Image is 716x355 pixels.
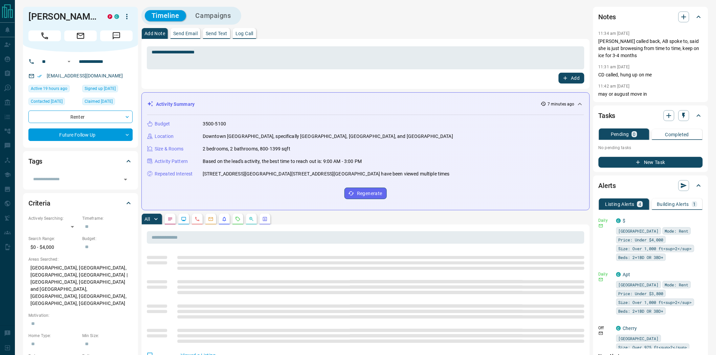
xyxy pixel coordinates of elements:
p: Min Size: [82,333,133,339]
div: Tasks [599,108,703,124]
div: Alerts [599,177,703,194]
h2: Alerts [599,180,616,191]
span: Size: Over 1,000 ft<sup>2</sup> [619,299,692,306]
span: [GEOGRAPHIC_DATA] [619,281,659,288]
p: Home Type: [28,333,79,339]
div: Tags [28,153,133,169]
p: Listing Alerts [605,202,635,207]
p: 0 [633,132,636,137]
p: Areas Searched: [28,256,133,262]
p: Downtown [GEOGRAPHIC_DATA], specifically [GEOGRAPHIC_DATA], [GEOGRAPHIC_DATA], and [GEOGRAPHIC_DATA] [203,133,453,140]
p: 7 minutes ago [547,101,574,107]
p: 3500-5100 [203,120,226,127]
div: property.ca [108,14,112,19]
span: [GEOGRAPHIC_DATA] [619,335,659,342]
svg: Listing Alerts [222,216,227,222]
div: Activity Summary7 minutes ago [147,98,584,111]
svg: Email [599,331,603,336]
a: Apt [623,272,630,277]
svg: Email [599,223,603,228]
svg: Agent Actions [262,216,268,222]
div: Thu Dec 12 2024 [28,98,79,107]
div: Mon Aug 11 2025 [28,85,79,94]
p: 4 [639,202,641,207]
div: Renter [28,111,133,123]
div: condos.ca [616,218,621,223]
p: 11:31 am [DATE] [599,65,630,69]
h2: Criteria [28,198,50,209]
span: Call [28,30,61,41]
svg: Calls [195,216,200,222]
span: Beds: 2+1BD OR 3BD+ [619,308,664,314]
svg: Email [599,277,603,282]
p: 2 bedrooms, 2 bathrooms, 800-1399 sqft [203,145,290,152]
p: All [144,217,150,221]
p: Off [599,325,612,331]
button: Campaigns [189,10,238,21]
button: Open [65,57,73,66]
p: Motivation: [28,312,133,318]
div: Wed Jan 22 2020 [82,85,133,94]
div: condos.ca [616,272,621,277]
span: Size: Over 975 ft<sup>2</sup> [619,344,687,351]
p: may or august move in [599,91,703,98]
p: Repeated Interest [155,170,193,177]
p: Activity Pattern [155,158,188,165]
p: 11:34 am [DATE] [599,31,630,36]
p: Daily [599,271,612,277]
p: Daily [599,217,612,223]
div: condos.ca [616,326,621,331]
span: Mode: Rent [665,281,689,288]
p: $0 - $4,000 [28,242,79,253]
span: Active 19 hours ago [31,85,67,92]
button: Timeline [145,10,186,21]
svg: Lead Browsing Activity [181,216,186,222]
button: Regenerate [344,188,387,199]
button: New Task [599,157,703,168]
span: Signed up [DATE] [85,85,116,92]
p: Location [155,133,174,140]
span: [GEOGRAPHIC_DATA] [619,228,659,234]
p: [STREET_ADDRESS][GEOGRAPHIC_DATA][STREET_ADDRESS][GEOGRAPHIC_DATA] have been viewed multiple times [203,170,450,177]
span: Mode: Rent [665,228,689,234]
p: [GEOGRAPHIC_DATA], [GEOGRAPHIC_DATA], [GEOGRAPHIC_DATA], [GEOGRAPHIC_DATA] | [GEOGRAPHIC_DATA], [... [28,262,133,309]
span: Contacted [DATE] [31,98,63,105]
h2: Tags [28,156,42,167]
p: Pending [611,132,629,137]
p: [PERSON_NAME] called back, AB spoke to, said she is just browesing from time to time, keep on ice... [599,38,703,59]
p: No pending tasks [599,143,703,153]
span: Price: Under $4,000 [619,236,664,243]
p: Building Alerts [657,202,689,207]
button: Add [559,73,584,84]
p: Budget [155,120,170,127]
span: Email [64,30,97,41]
p: Size & Rooms [155,145,184,152]
div: Criteria [28,195,133,211]
p: Send Email [173,31,198,36]
p: 1 [693,202,696,207]
div: Tue Nov 09 2021 [82,98,133,107]
p: Search Range: [28,236,79,242]
p: Send Text [206,31,227,36]
a: [EMAIL_ADDRESS][DOMAIN_NAME] [47,73,123,78]
p: 11:42 am [DATE] [599,84,630,89]
h2: Tasks [599,110,616,121]
a: $ [623,218,626,223]
span: Message [100,30,133,41]
button: Open [121,175,130,184]
span: Beds: 2+1BD OR 3BD+ [619,254,664,261]
span: Size: Over 1,000 ft<sup>2</sup> [619,245,692,252]
div: condos.ca [114,14,119,19]
a: Cherry [623,326,637,331]
span: Price: Under $3,800 [619,290,664,297]
div: Notes [599,9,703,25]
p: Budget: [82,236,133,242]
p: Timeframe: [82,215,133,221]
p: Based on the lead's activity, the best time to reach out is: 9:00 AM - 3:00 PM [203,158,362,165]
h1: [PERSON_NAME] [28,11,97,22]
svg: Requests [235,216,241,222]
p: Completed [665,132,689,137]
svg: Notes [167,216,173,222]
svg: Email Verified [37,74,42,78]
div: Future Follow Up [28,128,133,141]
